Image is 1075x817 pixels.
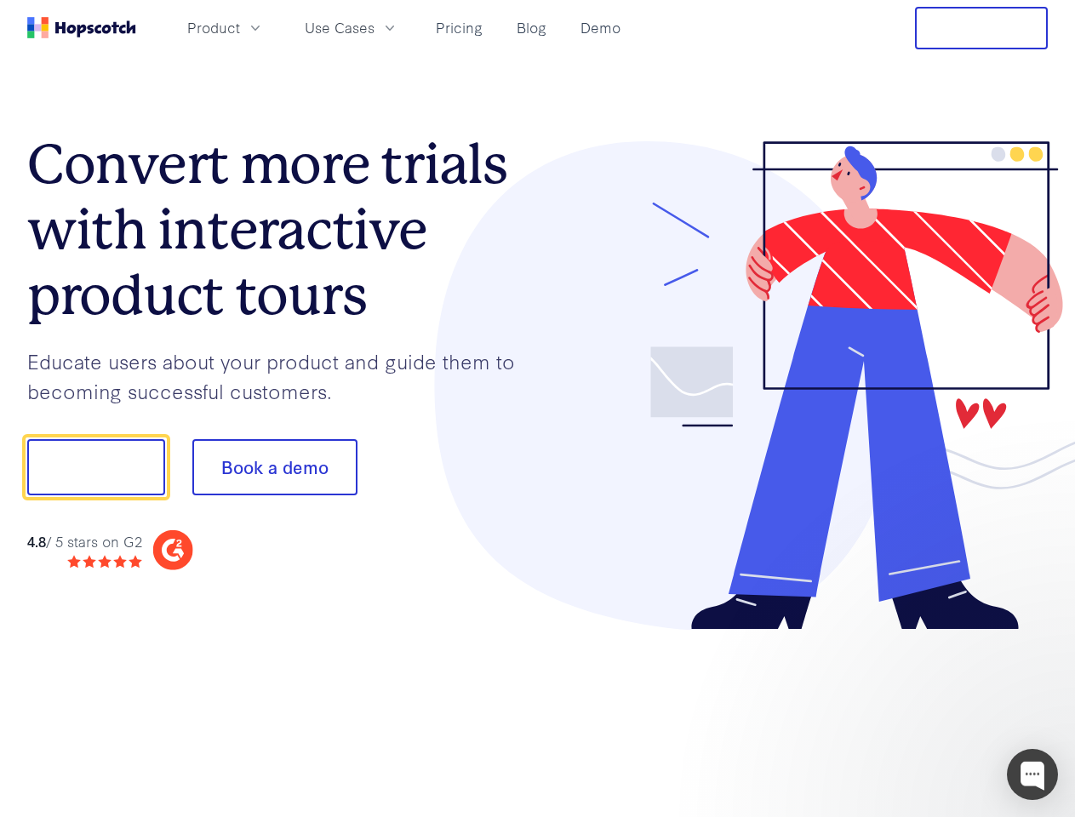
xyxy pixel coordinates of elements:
button: Show me! [27,439,165,495]
a: Home [27,17,136,38]
div: / 5 stars on G2 [27,531,142,552]
button: Use Cases [294,14,409,42]
button: Free Trial [915,7,1048,49]
strong: 4.8 [27,531,46,551]
a: Demo [574,14,627,42]
a: Pricing [429,14,489,42]
h1: Convert more trials with interactive product tours [27,132,538,328]
span: Use Cases [305,17,375,38]
a: Blog [510,14,553,42]
p: Educate users about your product and guide them to becoming successful customers. [27,346,538,405]
button: Product [177,14,274,42]
span: Product [187,17,240,38]
button: Book a demo [192,439,357,495]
